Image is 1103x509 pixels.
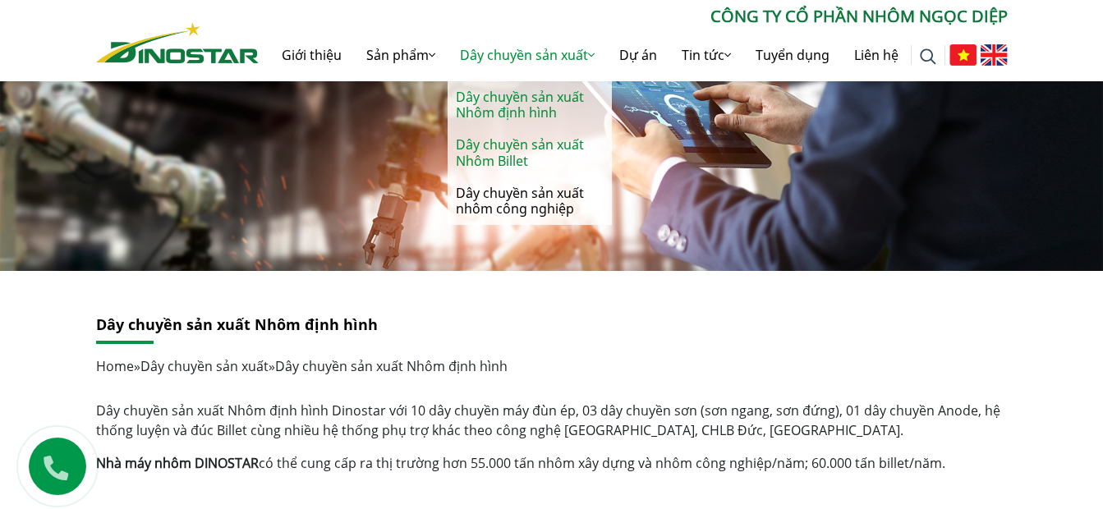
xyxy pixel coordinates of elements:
[669,29,743,81] a: Tin tức
[96,401,1008,440] p: Dây chuyền sản xuất Nhôm định hình Dinostar với 10 dây chuyền máy đùn ép, 03 dây chuyền sơn (sơn ...
[920,48,936,65] img: search
[743,29,842,81] a: Tuyển dụng
[96,357,508,375] span: » »
[96,357,134,375] a: Home
[96,22,259,63] img: Nhôm Dinostar
[448,129,612,177] a: Dây chuyền sản xuất Nhôm Billet
[259,4,1008,29] p: CÔNG TY CỔ PHẦN NHÔM NGỌC DIỆP
[96,453,1008,473] p: có thể cung cấp ra thị trường hơn 55.000 tấn nhôm xây dựng và nhôm công nghiệp/năm; 60.000 tấn bi...
[354,29,448,81] a: Sản phẩm
[275,357,508,375] span: Dây chuyền sản xuất Nhôm định hình
[96,314,378,334] a: Dây chuyền sản xuất Nhôm định hình
[96,454,259,472] a: Nhà máy nhôm DINOSTAR
[448,177,612,225] a: Dây chuyền sản xuất nhôm công nghiệp
[607,29,669,81] a: Dự án
[981,44,1008,66] img: English
[949,44,977,66] img: Tiếng Việt
[269,29,354,81] a: Giới thiệu
[842,29,911,81] a: Liên hệ
[448,81,612,129] a: Dây chuyền sản xuất Nhôm định hình
[140,357,269,375] a: Dây chuyền sản xuất
[448,29,607,81] a: Dây chuyền sản xuất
